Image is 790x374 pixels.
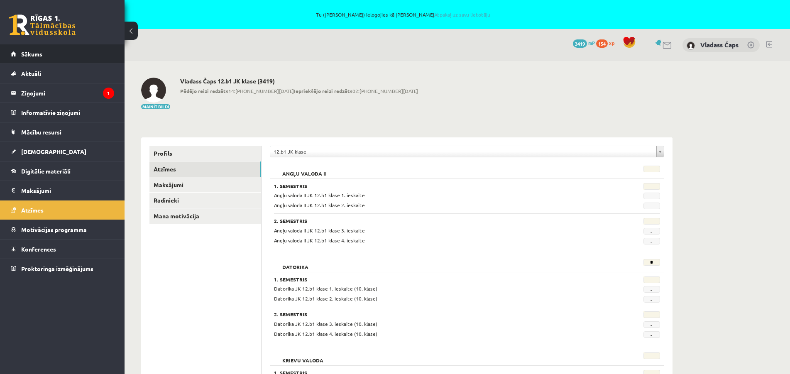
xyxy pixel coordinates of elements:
span: 3419 [573,39,587,48]
span: Digitālie materiāli [21,167,71,175]
span: Angļu valoda II JK 12.b1 klase 3. ieskaite [274,227,365,234]
a: Atpakaļ uz savu lietotāju [434,11,490,18]
span: xp [609,39,614,46]
span: Aktuāli [21,70,41,77]
h3: 1. Semestris [274,276,594,282]
span: Angļu valoda II JK 12.b1 klase 2. ieskaite [274,202,365,208]
span: - [643,193,660,199]
a: Informatīvie ziņojumi [11,103,114,122]
span: Atzīmes [21,206,44,214]
legend: Informatīvie ziņojumi [21,103,114,122]
span: Angļu valoda II JK 12.b1 klase 1. ieskaite [274,192,365,198]
span: 12.b1 JK klase [274,146,653,157]
span: Proktoringa izmēģinājums [21,265,93,272]
span: 154 [596,39,608,48]
b: Pēdējo reizi redzēts [180,88,228,94]
a: Maksājumi [149,177,261,193]
a: Atzīmes [149,161,261,177]
span: Konferences [21,245,56,253]
span: 14:[PHONE_NUMBER][DATE] 02:[PHONE_NUMBER][DATE] [180,87,418,95]
a: Rīgas 1. Tālmācības vidusskola [9,15,76,35]
a: Maksājumi [11,181,114,200]
a: 3419 mP [573,39,595,46]
span: Tu ([PERSON_NAME]) ielogojies kā [PERSON_NAME] [95,12,711,17]
h2: Datorika [274,259,317,267]
a: Atzīmes [11,200,114,220]
b: Iepriekšējo reizi redzēts [294,88,352,94]
h3: 2. Semestris [274,218,594,224]
i: 1 [103,88,114,99]
a: Digitālie materiāli [11,161,114,181]
a: Konferences [11,240,114,259]
a: [DEMOGRAPHIC_DATA] [11,142,114,161]
span: Angļu valoda II JK 12.b1 klase 4. ieskaite [274,237,365,244]
span: - [643,331,660,338]
span: Datorika JK 12.b1 klase 1. ieskaite (10. klase) [274,285,377,292]
span: - [643,286,660,293]
legend: Maksājumi [21,181,114,200]
span: Mācību resursi [21,128,61,136]
h3: 2. Semestris [274,311,594,317]
span: Datorika JK 12.b1 klase 4. ieskaite (10. klase) [274,330,377,337]
a: Mana motivācija [149,208,261,224]
span: - [643,203,660,209]
a: Motivācijas programma [11,220,114,239]
a: 154 xp [596,39,619,46]
span: Datorika JK 12.b1 klase 2. ieskaite (10. klase) [274,295,377,302]
a: Proktoringa izmēģinājums [11,259,114,278]
span: - [643,321,660,328]
a: 12.b1 JK klase [270,146,664,157]
span: Datorika JK 12.b1 klase 3. ieskaite (10. klase) [274,320,377,327]
span: - [643,296,660,303]
span: [DEMOGRAPHIC_DATA] [21,148,86,155]
span: - [643,238,660,244]
legend: Ziņojumi [21,83,114,103]
a: Profils [149,146,261,161]
span: - [643,228,660,235]
h2: Angļu valoda II [274,166,335,174]
span: mP [588,39,595,46]
h2: Krievu valoda [274,352,332,361]
img: Vladass Čaps [141,78,166,103]
a: Mācību resursi [11,122,114,142]
h2: Vladass Čaps 12.b1 JK klase (3419) [180,78,418,85]
button: Mainīt bildi [141,104,170,109]
img: Vladass Čaps [687,42,695,50]
a: Aktuāli [11,64,114,83]
a: Vladass Čaps [700,41,739,49]
a: Ziņojumi1 [11,83,114,103]
span: Motivācijas programma [21,226,87,233]
a: Radinieki [149,193,261,208]
h3: 1. Semestris [274,183,594,189]
a: Sākums [11,44,114,64]
span: Sākums [21,50,42,58]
